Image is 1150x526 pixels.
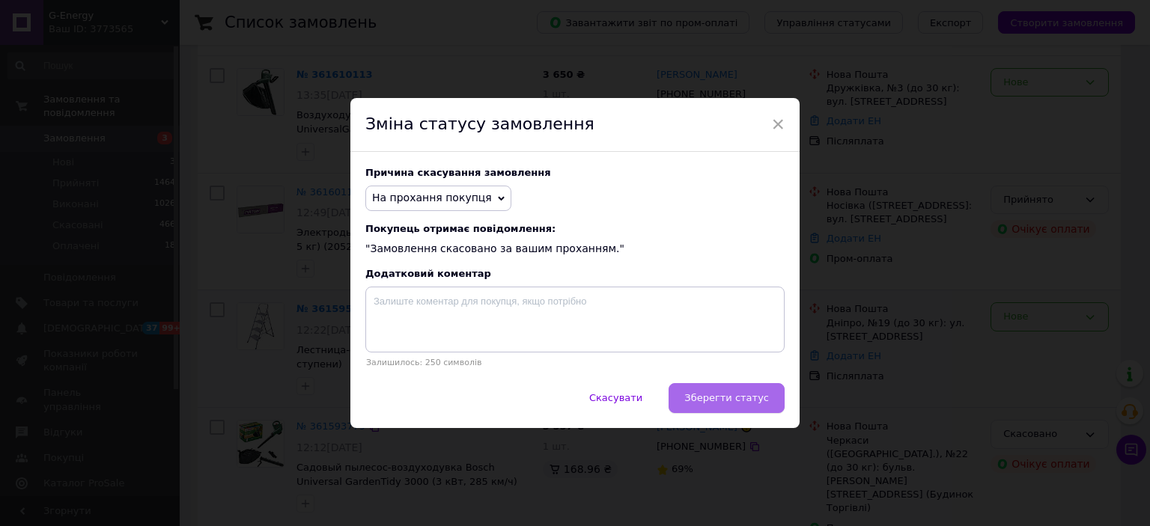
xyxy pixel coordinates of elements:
div: Додатковий коментар [365,268,785,279]
div: Причина скасування замовлення [365,167,785,178]
span: Покупець отримає повідомлення: [365,223,785,234]
button: Зберегти статус [669,383,785,413]
span: Скасувати [589,392,642,403]
div: "Замовлення скасовано за вашим проханням." [365,223,785,257]
span: × [771,111,785,137]
div: Зміна статусу замовлення [350,98,800,152]
p: Залишилось: 250 символів [365,358,785,367]
button: Скасувати [574,383,658,413]
span: На прохання покупця [372,192,492,204]
span: Зберегти статус [684,392,769,403]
